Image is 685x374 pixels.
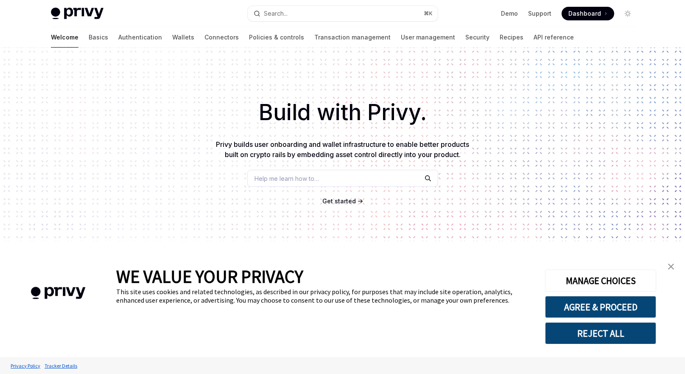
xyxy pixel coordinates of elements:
span: WE VALUE YOUR PRIVACY [116,265,303,287]
button: Toggle dark mode [621,7,635,20]
a: close banner [663,258,679,275]
img: light logo [51,8,103,20]
button: REJECT ALL [545,322,656,344]
span: ⌘ K [424,10,433,17]
a: Get started [322,197,356,205]
h1: Build with Privy. [14,96,671,129]
a: Tracker Details [42,358,79,373]
button: AGREE & PROCEED [545,296,656,318]
a: Welcome [51,27,78,48]
button: Open search [248,6,438,21]
a: Recipes [500,27,523,48]
span: Privy builds user onboarding and wallet infrastructure to enable better products built on crypto ... [216,140,469,159]
span: Help me learn how to… [254,174,319,183]
a: Policies & controls [249,27,304,48]
div: Search... [264,8,288,19]
a: Transaction management [314,27,391,48]
span: Dashboard [568,9,601,18]
a: Privacy Policy [8,358,42,373]
a: Demo [501,9,518,18]
a: Basics [89,27,108,48]
img: close banner [668,264,674,270]
a: Authentication [118,27,162,48]
span: Get started [322,197,356,205]
a: API reference [534,27,574,48]
a: Support [528,9,551,18]
a: Connectors [204,27,239,48]
a: Security [465,27,489,48]
a: User management [401,27,455,48]
button: MANAGE CHOICES [545,270,656,292]
a: Wallets [172,27,194,48]
img: company logo [13,275,103,312]
a: Dashboard [562,7,614,20]
div: This site uses cookies and related technologies, as described in our privacy policy, for purposes... [116,287,532,304]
